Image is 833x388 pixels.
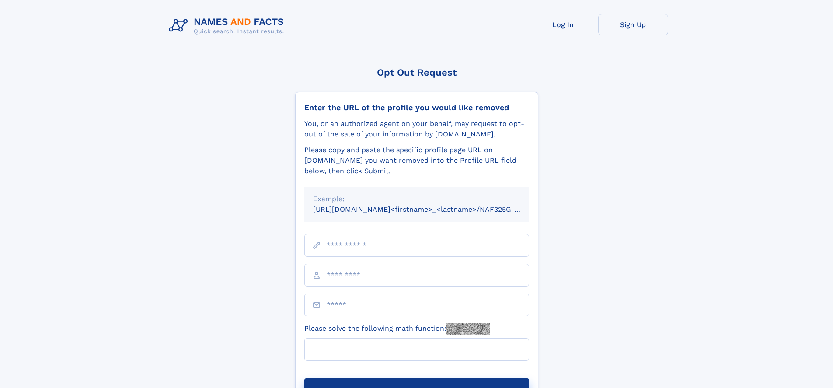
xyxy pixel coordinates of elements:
[304,103,529,112] div: Enter the URL of the profile you would like removed
[304,119,529,140] div: You, or an authorized agent on your behalf, may request to opt-out of the sale of your informatio...
[313,194,520,204] div: Example:
[304,145,529,176] div: Please copy and paste the specific profile page URL on [DOMAIN_NAME] you want removed into the Pr...
[165,14,291,38] img: Logo Names and Facts
[528,14,598,35] a: Log In
[598,14,668,35] a: Sign Up
[313,205,546,213] small: [URL][DOMAIN_NAME]<firstname>_<lastname>/NAF325G-xxxxxxxx
[304,323,490,335] label: Please solve the following math function:
[295,67,538,78] div: Opt Out Request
